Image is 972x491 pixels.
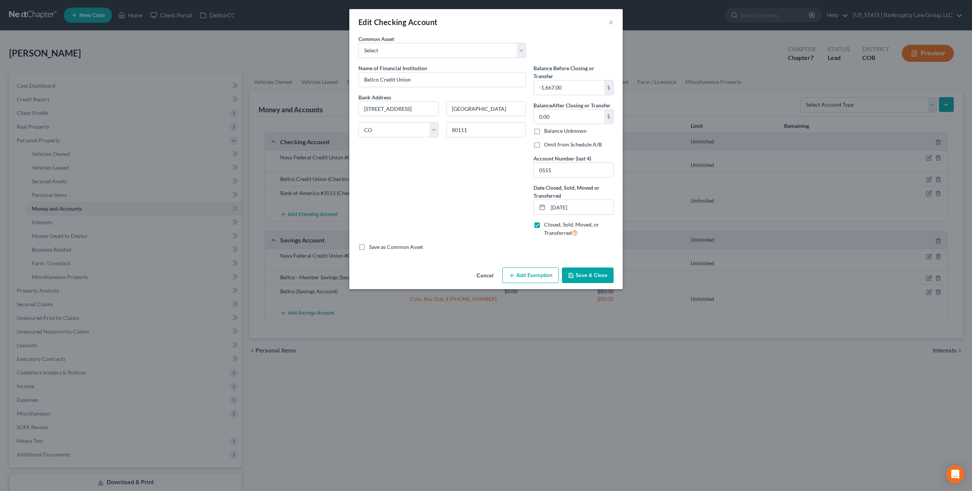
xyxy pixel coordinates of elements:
[369,243,423,251] label: Save as Common Asset
[359,72,525,87] input: Enter name...
[548,200,613,214] input: MM/DD/YYYY
[533,64,614,80] label: Balance Before Closing or Transfer
[355,93,530,101] label: Bank Address
[608,17,614,27] button: ×
[358,65,427,71] span: Name of Financial Institution
[544,221,599,236] span: Closed, Sold, Moved, or Transferred
[358,17,437,27] div: Edit Checking Account
[534,110,604,124] input: 0.00
[533,184,600,199] span: Date Closed, Sold, Moved or Transferred
[544,141,602,148] label: Omit from Schedule A/B
[544,127,587,135] label: Balance Unknown
[534,163,613,177] input: XXXX
[358,35,394,43] label: Common Asset
[446,122,526,137] input: Enter zip...
[470,268,499,283] button: Cancel
[447,102,526,116] input: Enter city...
[533,101,611,109] label: Balance
[533,154,591,162] label: Account Number (last 4)
[604,110,613,124] div: $
[534,80,604,95] input: 0.00
[502,268,559,283] button: Add Exemption
[552,102,611,109] span: After Closing or Transfer
[562,268,614,283] button: Save & Close
[604,80,613,95] div: $
[359,102,438,116] input: Enter address...
[946,465,964,483] div: Open Intercom Messenger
